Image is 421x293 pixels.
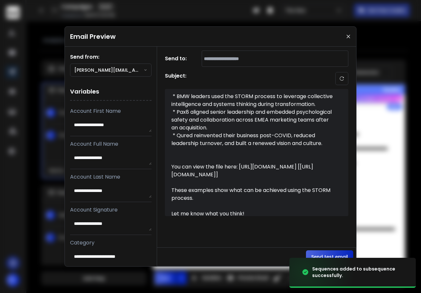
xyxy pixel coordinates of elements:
[165,55,191,63] h1: Send to:
[306,250,353,263] button: Send test email
[289,253,355,292] img: image
[70,83,152,101] h1: Variables
[312,266,408,279] div: Sequences added to subsequence successfully.
[70,53,152,61] h1: Send from:
[70,32,116,41] h1: Email Preview
[74,67,144,73] p: [PERSON_NAME][EMAIL_ADDRESS][DOMAIN_NAME]
[165,72,186,85] h1: Subject:
[70,140,152,148] p: Account Full Name
[70,173,152,181] p: Account Last Name
[171,61,334,175] div: Hi [PERSON_NAME], here you go! As promised, here’s the swipe file showing exactly how: * BMW lead...
[70,206,152,214] p: Account Signature
[70,239,152,247] p: Category
[70,107,152,115] p: Account First Name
